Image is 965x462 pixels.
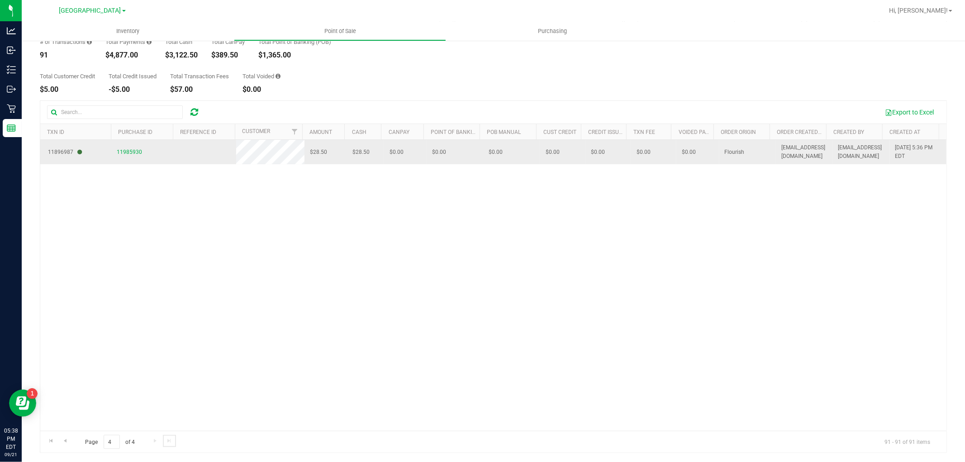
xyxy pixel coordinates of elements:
div: Total Point of Banking (POB) [258,39,331,45]
a: Order Created By [777,129,826,135]
input: 4 [104,435,120,449]
span: $28.50 [352,148,370,157]
div: Total CanPay [211,39,245,45]
span: Purchasing [526,27,579,35]
iframe: Resource center unread badge [27,388,38,399]
div: 91 [40,52,92,59]
div: $57.00 [170,86,229,93]
span: Point of Sale [312,27,368,35]
a: Go to the previous page [58,435,71,447]
span: $0.00 [390,148,404,157]
a: Txn Fee [633,129,655,135]
iframe: Resource center [9,390,36,417]
div: Total Customer Credit [40,73,95,79]
span: 11985930 [117,149,142,155]
span: 91 - 91 of 91 items [877,435,937,448]
span: $0.00 [489,148,503,157]
a: Created At [890,129,921,135]
a: Voided Payment [679,129,723,135]
div: Total Voided [242,73,280,79]
div: $0.00 [242,86,280,93]
a: Inventory [22,22,234,41]
a: POB Manual [487,129,521,135]
a: Point of Banking (POB) [431,129,495,135]
inline-svg: Inbound [7,46,16,55]
span: Hi, [PERSON_NAME]! [889,7,948,14]
div: Total Credit Issued [109,73,157,79]
a: Cash [352,129,366,135]
inline-svg: Outbound [7,85,16,94]
inline-svg: Retail [7,104,16,113]
span: 11896987 [48,148,82,157]
span: Inventory [104,27,152,35]
a: Customer [242,128,270,134]
span: [EMAIL_ADDRESS][DOMAIN_NAME] [781,143,827,161]
a: Created By [833,129,864,135]
div: Total Payments [105,39,152,45]
div: # of Transactions [40,39,92,45]
span: $28.50 [310,148,327,157]
i: Sum of all successful, non-voided payment transaction amounts, excluding tips and transaction fees. [147,39,152,45]
p: 05:38 PM EDT [4,427,18,451]
inline-svg: Reports [7,124,16,133]
a: Purchasing [446,22,658,41]
i: Sum of all voided payment transaction amounts, excluding tips and transaction fees. [276,73,280,79]
a: Reference ID [180,129,216,135]
div: Total Transaction Fees [170,73,229,79]
p: 09/21 [4,451,18,458]
a: Point of Sale [234,22,446,41]
span: $0.00 [637,148,651,157]
div: -$5.00 [109,86,157,93]
a: Go to the first page [44,435,57,447]
span: Page of 4 [77,435,143,449]
div: $4,877.00 [105,52,152,59]
inline-svg: Analytics [7,26,16,35]
a: Filter [287,124,302,139]
span: [GEOGRAPHIC_DATA] [59,7,121,14]
span: Flourish [725,148,745,157]
span: $0.00 [432,148,446,157]
span: $0.00 [591,148,605,157]
span: $0.00 [546,148,560,157]
a: Amount [309,129,332,135]
div: $3,122.50 [165,52,198,59]
inline-svg: Inventory [7,65,16,74]
span: [DATE] 5:36 PM EDT [895,143,941,161]
a: Cust Credit [543,129,576,135]
div: $5.00 [40,86,95,93]
div: $389.50 [211,52,245,59]
span: $0.00 [682,148,696,157]
a: TXN ID [47,129,64,135]
a: Purchase ID [118,129,152,135]
input: Search... [47,105,183,119]
a: Credit Issued [589,129,626,135]
a: CanPay [389,129,409,135]
div: Total Cash [165,39,198,45]
i: Count of all successful payment transactions, possibly including voids, refunds, and cash-back fr... [87,39,92,45]
span: [EMAIL_ADDRESS][DOMAIN_NAME] [838,143,884,161]
button: Export to Excel [879,105,940,120]
a: Order Origin [721,129,756,135]
div: $1,365.00 [258,52,331,59]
